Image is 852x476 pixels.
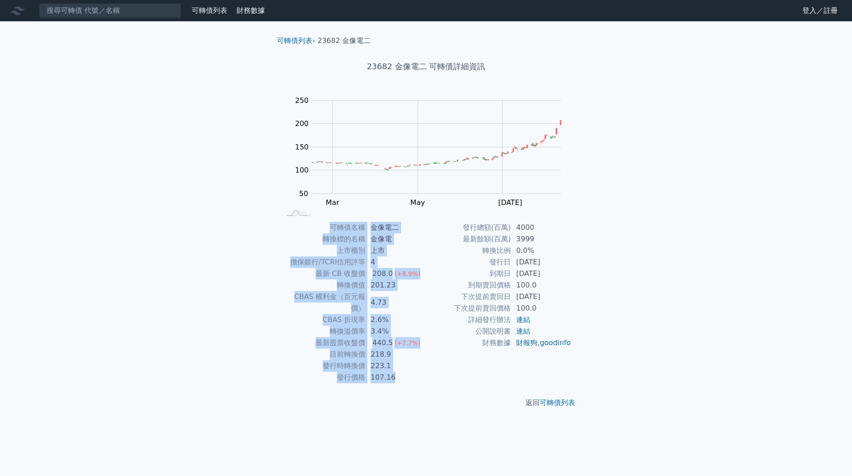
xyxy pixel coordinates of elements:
a: goodinfo [540,338,571,347]
a: 可轉債列表 [192,6,227,15]
td: 223.1 [365,360,426,372]
a: 登入／註冊 [795,4,845,18]
td: [DATE] [511,256,572,268]
tspan: 200 [295,119,309,128]
a: 可轉債列表 [540,398,575,407]
td: 發行價格 [280,372,365,383]
td: 107.16 [365,372,426,383]
li: › [277,35,315,46]
td: 下次提前賣回價格 [426,303,511,314]
td: 金像電二 [365,222,426,233]
tspan: 50 [299,189,308,198]
td: 轉換標的名稱 [280,233,365,245]
div: 440.5 [371,337,394,349]
td: [DATE] [511,268,572,279]
tspan: 100 [295,166,309,174]
tspan: Mar [326,198,339,207]
td: 100.0 [511,279,572,291]
td: 轉換比例 [426,245,511,256]
tspan: May [410,198,425,207]
td: 財務數據 [426,337,511,349]
td: 上市 [365,245,426,256]
td: 擔保銀行/TCRI信用評等 [280,256,365,268]
td: CBAS 折現率 [280,314,365,326]
a: 連結 [516,315,530,324]
a: 可轉債列表 [277,36,312,45]
input: 搜尋可轉債 代號／名稱 [39,3,181,18]
td: 201.23 [365,279,426,291]
g: Chart [291,96,575,225]
td: 0.0% [511,245,572,256]
p: 返回 [270,397,582,408]
tspan: 250 [295,96,309,105]
span: (+7.7%) [394,339,420,346]
td: 可轉債名稱 [280,222,365,233]
a: 連結 [516,327,530,335]
a: 財務數據 [237,6,265,15]
td: 3.4% [365,326,426,337]
td: 4.73 [365,291,426,314]
td: 最新 CB 收盤價 [280,268,365,279]
div: 208.0 [371,268,394,279]
tspan: 150 [295,143,309,151]
td: 發行時轉換價 [280,360,365,372]
td: [DATE] [511,291,572,303]
td: 4000 [511,222,572,233]
a: 財報狗 [516,338,537,347]
li: 23682 金像電二 [318,35,371,46]
td: 最新股票收盤價 [280,337,365,349]
td: 金像電 [365,233,426,245]
td: 下次提前賣回日 [426,291,511,303]
h1: 23682 金像電二 可轉債詳細資訊 [270,60,582,73]
td: 詳細發行辦法 [426,314,511,326]
td: 2.6% [365,314,426,326]
td: 轉換溢價率 [280,326,365,337]
td: 到期日 [426,268,511,279]
td: 218.9 [365,349,426,360]
td: 目前轉換價 [280,349,365,360]
td: 發行日 [426,256,511,268]
td: CBAS 權利金（百元報價） [280,291,365,314]
td: 最新餘額(百萬) [426,233,511,245]
td: 上市櫃別 [280,245,365,256]
iframe: Chat Widget [808,433,852,476]
tspan: [DATE] [498,198,522,207]
td: 4 [365,256,426,268]
td: , [511,337,572,349]
span: (+8.9%) [394,270,420,277]
td: 轉換價值 [280,279,365,291]
div: 聊天小工具 [808,433,852,476]
td: 3999 [511,233,572,245]
td: 發行總額(百萬) [426,222,511,233]
td: 100.0 [511,303,572,314]
td: 到期賣回價格 [426,279,511,291]
td: 公開說明書 [426,326,511,337]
